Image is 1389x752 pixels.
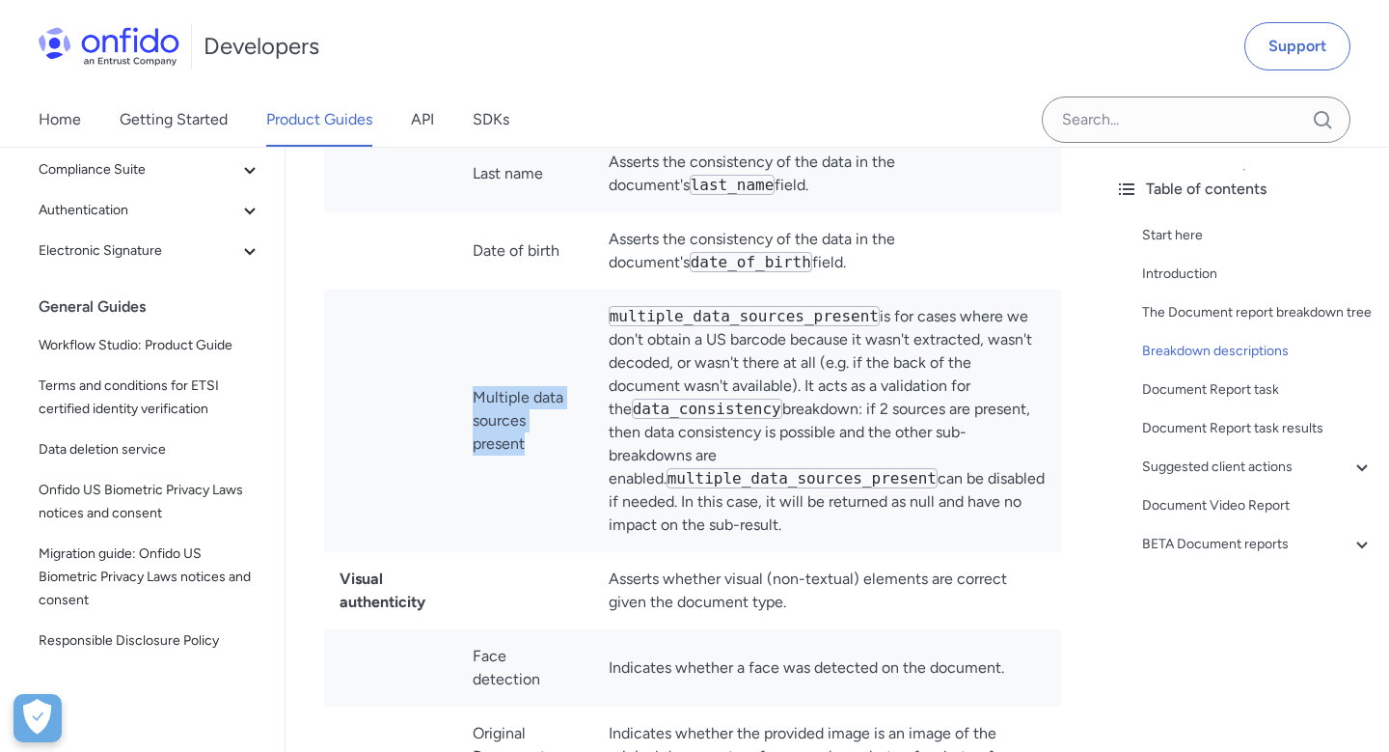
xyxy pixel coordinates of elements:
[593,212,1061,290] td: Asserts the consistency of the data in the document's field.
[1142,417,1374,440] a: Document Report task results
[1142,378,1374,402] a: Document Report task
[1042,97,1350,143] input: Onfido search input field
[1142,533,1374,556] a: BETA Document reports
[609,306,880,326] code: multiple_data_sources_present
[14,694,62,742] button: Open Preferences
[1142,340,1374,363] a: Breakdown descriptions
[31,232,269,270] button: Electronic Signature
[39,375,261,421] span: Terms and conditions for ETSI certified identity verification
[1244,22,1350,70] a: Support
[39,27,179,66] img: Onfido Logo
[632,399,782,419] code: data_consistency
[31,431,269,469] a: Data deletion service
[593,552,1061,629] td: Asserts whether visual (non-textual) elements are correct given the document type.
[39,334,261,357] span: Workflow Studio: Product Guide
[1115,178,1374,201] div: Table of contents
[39,93,81,147] a: Home
[457,212,593,290] td: Date of birth
[31,471,269,533] a: Onfido US Biometric Privacy Laws notices and consent
[457,135,593,212] td: Last name
[204,31,319,62] h1: Developers
[340,570,425,611] strong: Visual authenticity
[39,288,277,326] div: General Guides
[39,239,238,263] span: Electronic Signature
[120,93,228,147] a: Getting Started
[39,629,261,653] span: Responsible Disclosure Policy
[593,629,1061,707] td: Indicates whether a face was detected on the document.
[31,151,269,189] button: Compliance Suite
[39,158,238,181] span: Compliance Suite
[667,468,938,488] code: multiple_data_sources_present
[14,694,62,742] div: Cookie Preferences
[1142,263,1374,286] a: Introduction
[31,622,269,660] a: Responsible Disclosure Policy
[593,290,1061,552] td: is for cases where we don't obtain a US barcode because it wasn't extracted, wasn't decoded, or w...
[266,93,372,147] a: Product Guides
[39,199,238,222] span: Authentication
[31,191,269,230] button: Authentication
[31,535,269,620] a: Migration guide: Onfido US Biometric Privacy Laws notices and consent
[1142,494,1374,517] a: Document Video Report
[690,252,812,272] code: date_of_birth
[411,93,434,147] a: API
[473,93,509,147] a: SDKs
[1142,224,1374,247] a: Start here
[39,438,261,461] span: Data deletion service
[31,367,269,429] a: Terms and conditions for ETSI certified identity verification
[690,175,776,195] code: last_name
[39,479,261,525] span: Onfido US Biometric Privacy Laws notices and consent
[457,629,593,707] td: Face detection
[457,290,593,552] td: Multiple data sources present
[1142,301,1374,324] a: The Document report breakdown tree
[39,543,261,612] span: Migration guide: Onfido US Biometric Privacy Laws notices and consent
[1142,456,1374,479] a: Suggested client actions
[31,326,269,365] a: Workflow Studio: Product Guide
[593,135,1061,212] td: Asserts the consistency of the data in the document's field.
